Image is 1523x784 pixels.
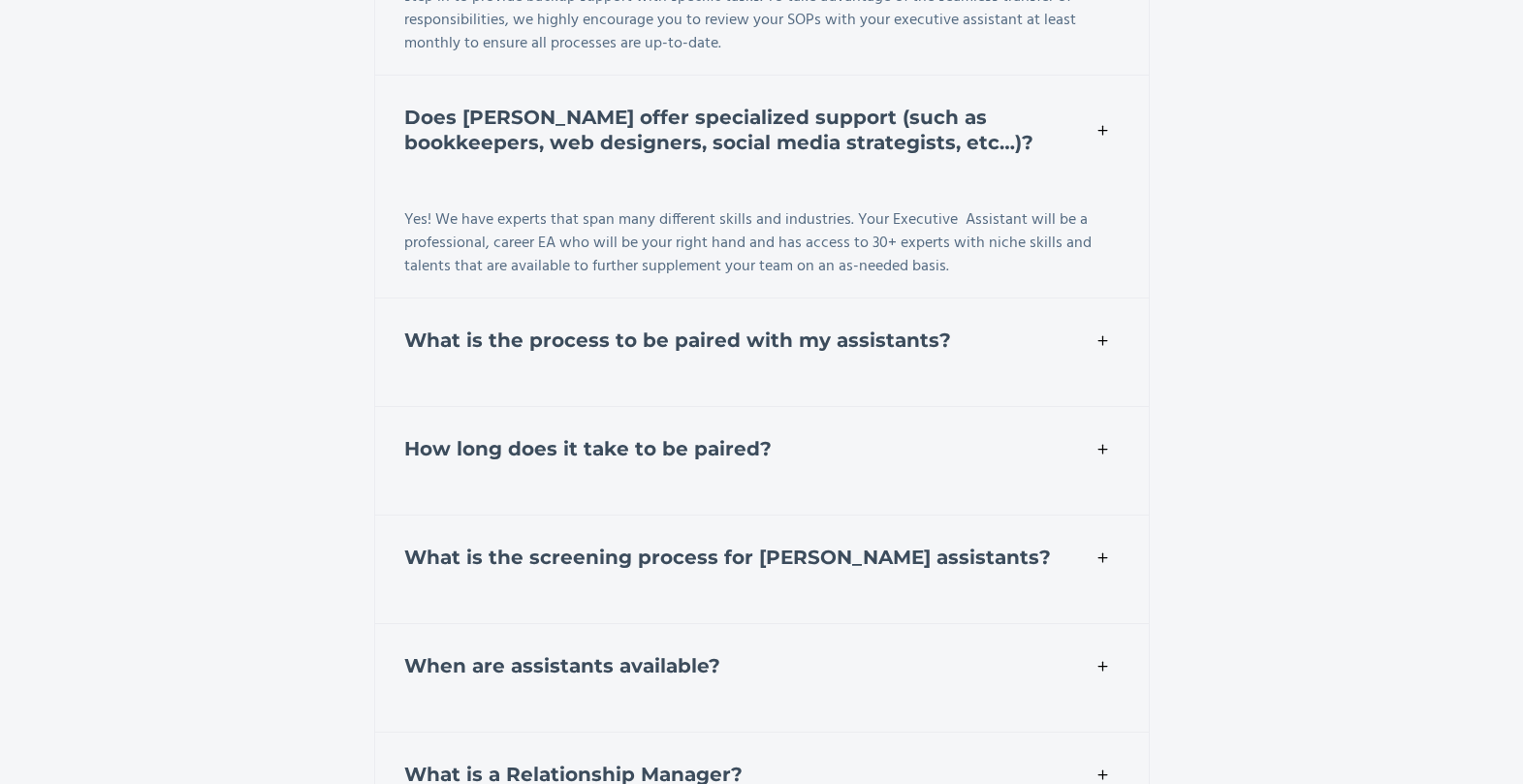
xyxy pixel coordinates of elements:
strong: How long does it take to be paired? [404,437,772,460]
p: Yes! We have experts that span many different skills and industries. Your Executive Assistant wil... [404,208,1125,278]
strong: Does [PERSON_NAME] offer specialized support (such as bookkeepers, web designers, social media st... [404,106,1033,154]
strong: What is the process to be paired with my assistants? [404,329,951,352]
iframe: Drift Widget Chat Controller [1426,687,1500,761]
strong: When are assistants available? [404,654,720,677]
strong: What is the screening process for [PERSON_NAME] assistants? [404,546,1051,569]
